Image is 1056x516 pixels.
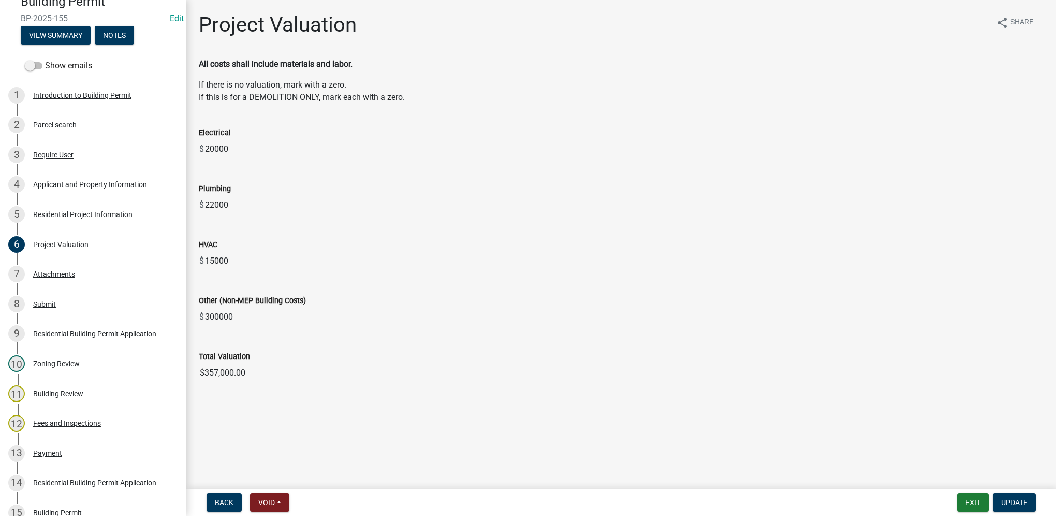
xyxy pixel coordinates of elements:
[199,297,306,305] label: Other (Non-MEP Building Costs)
[207,493,242,512] button: Back
[1001,498,1028,507] span: Update
[21,32,91,40] wm-modal-confirm: Summary
[199,139,204,160] span: $
[33,450,62,457] div: Payment
[8,415,25,432] div: 12
[957,493,989,512] button: Exit
[33,92,131,99] div: Introduction to Building Permit
[8,117,25,133] div: 2
[21,26,91,45] button: View Summary
[199,353,250,361] label: Total Valuation
[250,493,289,512] button: Void
[258,498,275,507] span: Void
[8,176,25,193] div: 4
[8,325,25,342] div: 9
[33,121,77,128] div: Parcel search
[988,12,1042,33] button: shareShare
[8,475,25,491] div: 14
[199,185,231,193] label: Plumbing
[199,251,204,271] span: $
[199,130,231,137] label: Electrical
[199,59,353,69] strong: All costs shall include materials and labor.
[8,266,25,282] div: 7
[8,87,25,104] div: 1
[170,13,184,23] wm-modal-confirm: Edit Application Number
[8,236,25,253] div: 6
[33,330,156,337] div: Residential Building Permit Application
[8,296,25,312] div: 8
[33,360,80,367] div: Zoning Review
[33,300,56,308] div: Submit
[199,307,204,327] span: $
[170,13,184,23] a: Edit
[33,181,147,188] div: Applicant and Property Information
[33,390,83,397] div: Building Review
[1010,17,1033,29] span: Share
[21,13,166,23] span: BP-2025-155
[8,147,25,163] div: 3
[33,151,74,159] div: Require User
[199,12,357,37] h1: Project Valuation
[8,206,25,223] div: 5
[199,195,204,216] span: $
[8,385,25,402] div: 11
[33,479,156,486] div: Residential Building Permit Application
[33,420,101,427] div: Fees and Inspections
[25,60,92,72] label: Show emails
[199,79,1044,104] p: If there is no valuation, mark with a zero. If this is for a DEMOLITION ONLY, mark each with a zero.
[33,270,75,278] div: Attachments
[8,355,25,372] div: 10
[199,241,217,249] label: HVAC
[996,17,1008,29] i: share
[33,211,133,218] div: Residential Project Information
[8,445,25,462] div: 13
[95,26,134,45] button: Notes
[993,493,1036,512] button: Update
[215,498,233,507] span: Back
[95,32,134,40] wm-modal-confirm: Notes
[33,241,89,248] div: Project Valuation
